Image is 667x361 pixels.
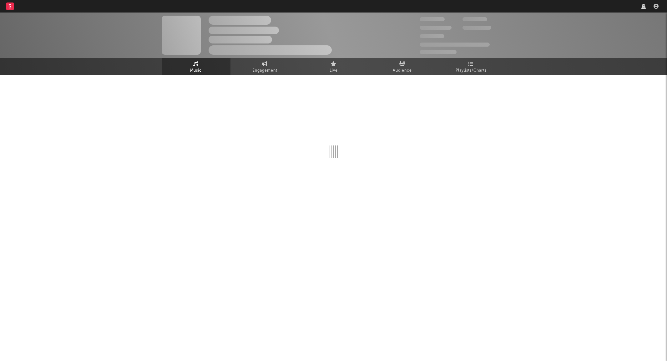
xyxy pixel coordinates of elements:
[456,67,487,74] span: Playlists/Charts
[190,67,202,74] span: Music
[330,67,338,74] span: Live
[393,67,412,74] span: Audience
[230,58,299,75] a: Engagement
[462,26,491,30] span: 1,000,000
[368,58,437,75] a: Audience
[462,17,487,21] span: 100,000
[437,58,506,75] a: Playlists/Charts
[162,58,230,75] a: Music
[420,43,490,47] span: 50,000,000 Monthly Listeners
[420,50,457,54] span: Jump Score: 85.0
[420,34,444,38] span: 100,000
[252,67,277,74] span: Engagement
[420,17,445,21] span: 300,000
[420,26,452,30] span: 50,000,000
[299,58,368,75] a: Live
